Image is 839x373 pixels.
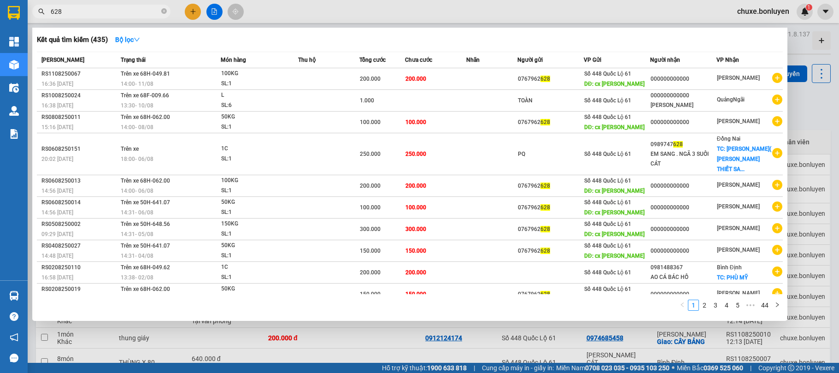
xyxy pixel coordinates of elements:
span: 14:56 [DATE] [41,188,73,194]
div: 0767962 [518,74,583,84]
span: DĐ: cx [PERSON_NAME] [584,124,645,130]
div: RS0208250019 [41,284,118,294]
span: 200.000 [405,183,426,189]
div: SL: 1 [221,186,290,196]
li: 44 [758,300,772,311]
div: 000000000000 [651,203,716,213]
span: 628 [540,119,550,125]
span: 300.000 [360,226,381,232]
span: 14:31 - 05/08 [121,231,153,237]
button: left [677,300,688,311]
span: 628 [540,76,550,82]
span: 150.000 [360,248,381,254]
div: PQ [518,149,583,159]
li: Previous Page [677,300,688,311]
span: 250.000 [405,151,426,157]
button: right [772,300,783,311]
img: dashboard-icon [9,37,19,47]
strong: Bộ lọc [115,36,140,43]
span: Số 448 Quốc Lộ 61 [584,97,631,104]
span: Số 448 Quốc Lộ 61 [584,178,631,184]
span: 15:16 [DATE] [41,124,73,130]
div: RS0408250027 [41,241,118,251]
img: warehouse-icon [9,106,19,116]
div: SL: 1 [221,229,290,239]
span: 100.000 [360,119,381,125]
div: [PERSON_NAME] [651,101,716,110]
span: [PERSON_NAME] [717,290,760,296]
span: Người gửi [517,57,543,63]
span: [PERSON_NAME] [717,247,760,253]
div: SL: 1 [221,154,290,164]
span: [PERSON_NAME] [717,118,760,124]
a: 4 [722,300,732,310]
div: RS0608250014 [41,198,118,207]
div: RS1108250067 [41,69,118,79]
span: Số 448 Quốc Lộ 61 [584,286,631,292]
span: plus-circle [772,266,782,277]
span: [PERSON_NAME] [717,203,760,210]
img: warehouse-icon [9,83,19,93]
span: Người nhận [650,57,680,63]
div: 100KG [221,69,290,79]
span: message [10,354,18,362]
span: Trên xe 68H-049.62 [121,264,170,271]
span: 200.000 [405,76,426,82]
div: RS1008250024 [41,91,118,101]
span: VP Nhận [716,57,739,63]
li: 4 [721,300,732,311]
span: 150.000 [405,291,426,297]
span: 628 [540,291,550,297]
a: 3 [710,300,721,310]
span: question-circle [10,312,18,321]
span: Số 448 Quốc Lộ 61 [584,221,631,227]
li: 1 [688,300,699,311]
div: 0989747 [651,140,716,149]
span: 14:00 - 11/08 [121,81,153,87]
span: 13:38 - 02/08 [121,274,153,281]
span: Trên xe 50H-641.07 [121,199,170,206]
div: SL: 1 [221,251,290,261]
div: 50KG [221,284,290,294]
span: 14:00 - 08/08 [121,124,153,130]
img: warehouse-icon [9,291,19,301]
div: 0767962 [518,290,583,299]
span: Nhãn [466,57,480,63]
span: 250.000 [360,151,381,157]
span: plus-circle [772,288,782,298]
span: Số 448 Quốc Lộ 61 [584,114,631,120]
div: 150KG [221,219,290,229]
span: DĐ: cx [PERSON_NAME] [584,231,645,237]
div: RS0508250002 [41,219,118,229]
div: TOÀN [518,96,583,106]
div: 000000000000 [651,225,716,234]
span: plus-circle [772,73,782,83]
div: SL: 1 [221,207,290,218]
span: 100.000 [405,204,426,211]
span: [PERSON_NAME] [717,225,760,231]
span: 200.000 [405,269,426,276]
span: close-circle [161,7,167,16]
div: 50KG [221,241,290,251]
span: [PERSON_NAME] [41,57,84,63]
div: 0767962 [518,118,583,127]
span: left [680,302,685,308]
div: 000000000000 [651,290,716,299]
span: plus-circle [772,201,782,212]
div: 0767962 [518,225,583,234]
span: plus-circle [772,95,782,105]
li: Next Page [772,300,783,311]
input: Tìm tên, số ĐT hoặc mã đơn [51,6,159,17]
div: 000000000000 [651,118,716,127]
span: QuảngNgãi [717,96,745,103]
span: 14:00 - 06/08 [121,188,153,194]
span: VP Gửi [584,57,601,63]
div: 000000000000 [651,181,716,191]
span: [PERSON_NAME] [717,182,760,188]
span: search [38,8,45,15]
span: Trên xe 50H-641.07 [121,243,170,249]
div: 50KG [221,112,290,122]
span: Số 448 Quốc Lộ 61 [584,151,631,157]
span: Đồng Nai [717,136,740,142]
span: 628 [540,204,550,211]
